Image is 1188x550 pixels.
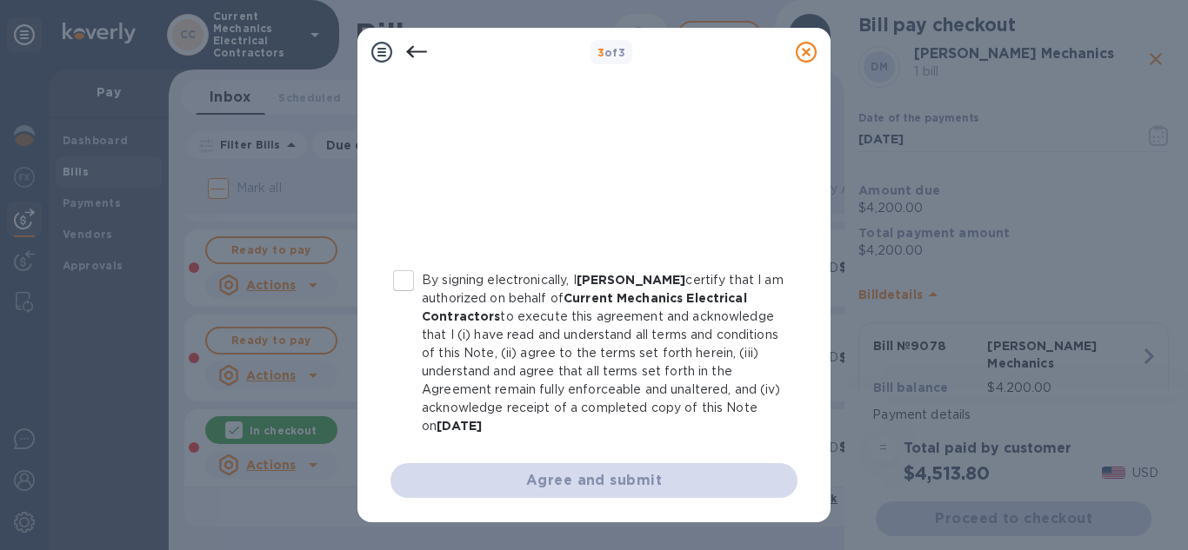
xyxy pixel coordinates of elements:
[422,271,784,435] p: By signing electronically, I certify that I am authorized on behalf of to execute this agreement ...
[437,419,482,433] b: [DATE]
[577,273,686,287] b: [PERSON_NAME]
[422,291,747,323] b: Current Mechanics Electrical Contractors
[597,46,604,59] span: 3
[597,46,626,59] b: of 3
